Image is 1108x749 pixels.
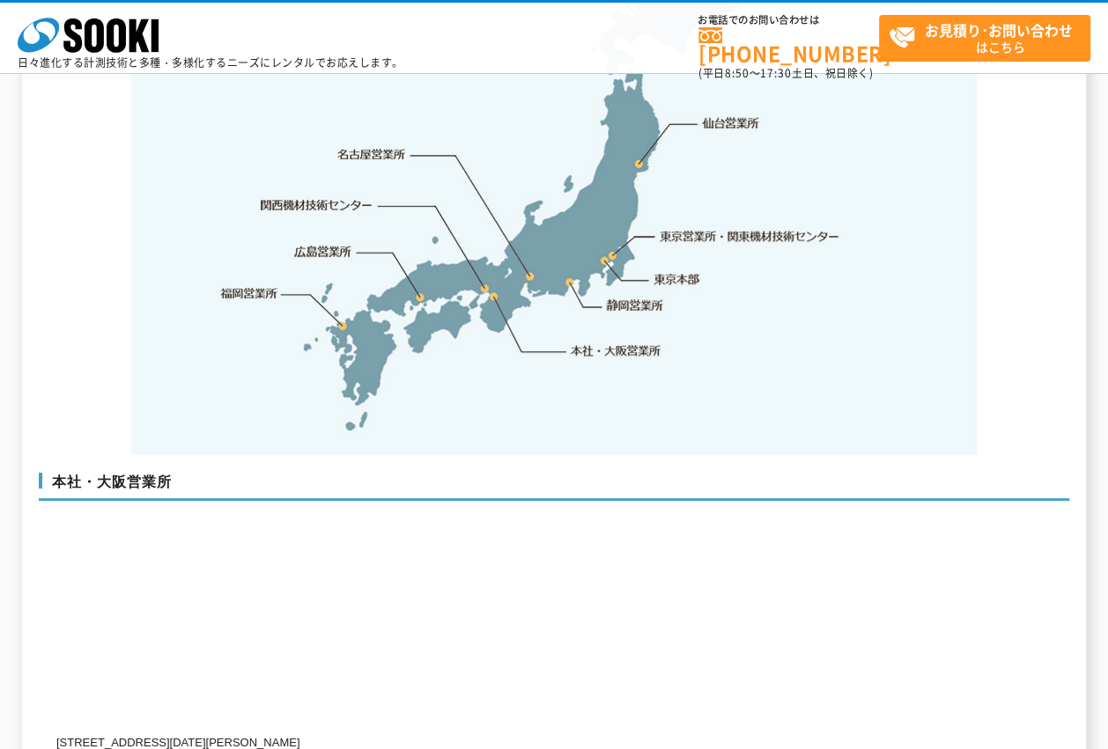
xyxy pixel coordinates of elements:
a: 福岡営業所 [220,284,277,302]
h3: 本社・大阪営業所 [39,473,1069,501]
a: 静岡営業所 [606,297,663,314]
a: 仙台営業所 [702,114,759,132]
p: 日々進化する計測技術と多種・多様化するニーズにレンタルでお応えします。 [18,57,403,68]
a: お見積り･お問い合わせはこちら [879,15,1090,62]
span: お電話でのお問い合わせは [698,15,879,26]
a: 本社・大阪営業所 [569,341,661,359]
a: 名古屋営業所 [337,146,406,164]
strong: お見積り･お問い合わせ [925,19,1073,40]
span: はこちら [889,16,1090,60]
a: 関西機材技術センター [261,196,373,214]
a: 広島営業所 [295,242,352,260]
a: [PHONE_NUMBER] [698,27,879,63]
span: (平日 ～ 土日、祝日除く) [698,65,873,81]
a: 東京本部 [654,271,700,289]
span: 8:50 [725,65,750,81]
a: 東京営業所・関東機材技術センター [661,227,841,245]
span: 17:30 [760,65,792,81]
